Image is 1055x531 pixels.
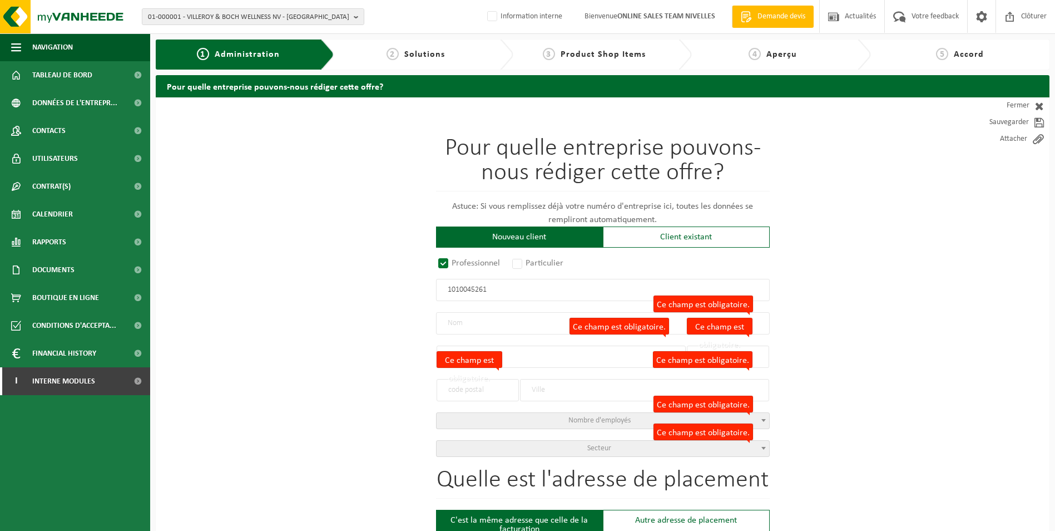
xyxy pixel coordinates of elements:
a: 1Administration [164,48,312,61]
span: 4 [749,48,761,60]
a: 4Aperçu [697,48,848,61]
span: Contacts [32,117,66,145]
span: Product Shop Items [561,50,646,59]
a: Sauvegarder [949,114,1049,131]
h2: Pour quelle entreprise pouvons-nous rédiger cette offre? [156,75,1049,97]
span: 1 [197,48,209,60]
input: Ville [520,379,769,401]
span: 2 [387,48,399,60]
label: Ce champ est obligatoire. [653,351,752,368]
span: Accord [954,50,984,59]
input: Rue [437,346,686,368]
a: 5Accord [876,48,1044,61]
span: Boutique en ligne [32,284,99,312]
h1: Pour quelle entreprise pouvons-nous rédiger cette offre? [436,136,770,191]
label: Ce champ est obligatoire. [653,424,753,440]
label: Ce champ est obligatoire. [653,396,753,412]
span: Administration [215,50,280,59]
span: Financial History [32,340,96,367]
span: Secteur [587,444,611,453]
span: Demande devis [755,11,808,22]
span: Solutions [404,50,445,59]
input: Nom [436,312,770,335]
span: Nombre d'employés [568,416,631,425]
p: Astuce: Si vous remplissez déjà votre numéro d'entreprise ici, toutes les données se rempliront a... [436,200,770,227]
label: Ce champ est obligatoire. [437,351,502,368]
input: code postal [437,379,519,401]
span: Calendrier [32,200,73,228]
span: 5 [936,48,948,60]
a: 3Product Shop Items [519,48,670,61]
span: Utilisateurs [32,145,78,173]
label: Ce champ est obligatoire. [653,296,753,312]
label: Professionnel [436,255,503,271]
input: Numéro d'entreprise [436,279,770,301]
span: Données de l'entrepr... [32,89,117,117]
div: Nouveau client [436,227,603,248]
span: I [11,367,21,395]
div: Client existant [603,227,770,248]
label: Information interne [485,8,562,25]
strong: ONLINE SALES TEAM NIVELLES [617,12,715,21]
a: Attacher [949,131,1049,147]
span: Tableau de bord [32,61,92,89]
a: Fermer [949,97,1049,114]
span: Conditions d'accepta... [32,312,116,340]
span: 3 [543,48,555,60]
span: Aperçu [766,50,797,59]
h1: Quelle est l'adresse de placement [436,468,770,499]
label: Particulier [510,255,567,271]
span: Navigation [32,33,73,61]
label: Ce champ est obligatoire. [569,318,669,335]
label: Ce champ est obligatoire. [687,318,752,335]
span: Rapports [32,228,66,256]
span: 01-000001 - VILLEROY & BOCH WELLNESS NV - [GEOGRAPHIC_DATA] [148,9,349,26]
button: 01-000001 - VILLEROY & BOCH WELLNESS NV - [GEOGRAPHIC_DATA] [142,8,364,25]
span: Documents [32,256,75,284]
a: 2Solutions [340,48,491,61]
a: Demande devis [732,6,814,28]
span: Contrat(s) [32,173,71,200]
span: Interne modules [32,367,95,395]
